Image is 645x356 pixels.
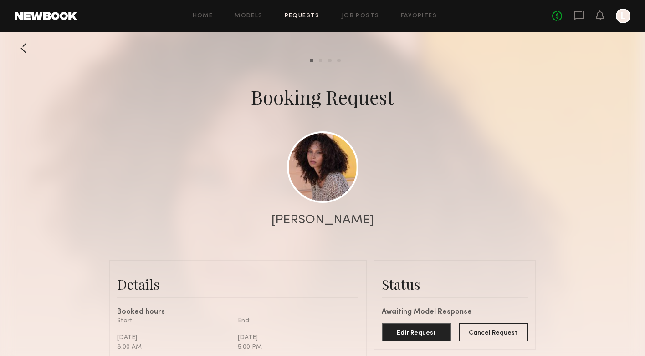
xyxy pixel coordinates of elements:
[459,323,528,341] button: Cancel Request
[117,275,358,293] div: Details
[251,84,394,110] div: Booking Request
[238,333,352,342] div: [DATE]
[193,13,213,19] a: Home
[117,333,231,342] div: [DATE]
[117,342,231,352] div: 8:00 AM
[382,275,528,293] div: Status
[235,13,262,19] a: Models
[616,9,630,23] a: L
[401,13,437,19] a: Favorites
[271,214,374,226] div: [PERSON_NAME]
[382,323,451,341] button: Edit Request
[117,309,358,316] div: Booked hours
[238,316,352,326] div: End:
[238,342,352,352] div: 5:00 PM
[117,316,231,326] div: Start:
[285,13,320,19] a: Requests
[382,309,528,316] div: Awaiting Model Response
[342,13,379,19] a: Job Posts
